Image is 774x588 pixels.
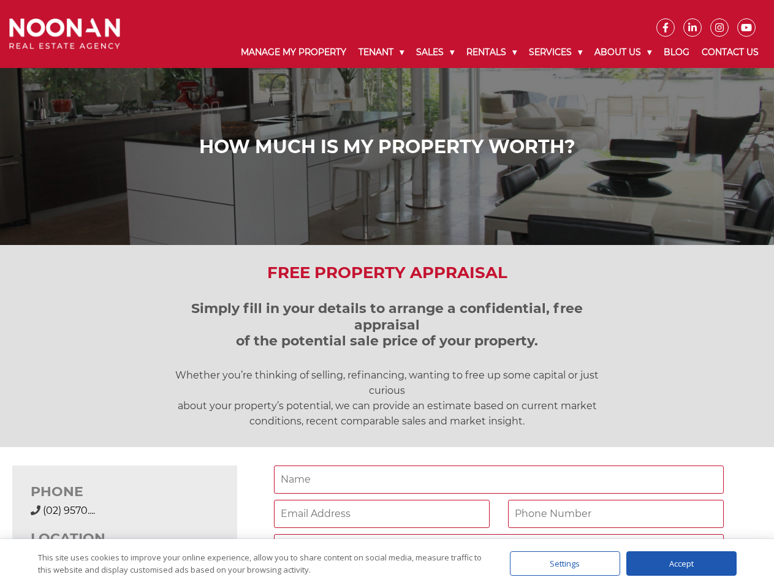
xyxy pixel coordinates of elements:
p: Whether you’re thinking of selling, refinancing, wanting to free up some capital or just curious ... [157,367,617,429]
a: Blog [658,37,696,68]
div: This site uses cookies to improve your online experience, allow you to share content on social me... [38,551,485,576]
a: Contact Us [696,37,765,68]
a: About Us [588,37,658,68]
a: Rentals [460,37,523,68]
h3: PHONE [31,484,219,500]
a: Services [523,37,588,68]
h3: Simply fill in your details to arrange a confidential, free appraisal of the potential sale price... [157,301,617,349]
input: Phone Number [508,500,724,528]
a: Sales [410,37,460,68]
h3: LOCATION [31,530,219,546]
h1: How Much is My Property Worth? [12,136,762,158]
span: (02) 9570.... [43,505,95,516]
a: Manage My Property [235,37,352,68]
a: Click to reveal phone number [43,505,95,516]
input: Address [274,534,724,562]
div: Settings [510,551,620,576]
img: Noonan Real Estate Agency [9,18,120,49]
a: Tenant [352,37,410,68]
input: Email Address [274,500,490,528]
div: Accept [626,551,737,576]
h2: Free Property Appraisal [12,263,762,282]
input: Name [274,466,724,494]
